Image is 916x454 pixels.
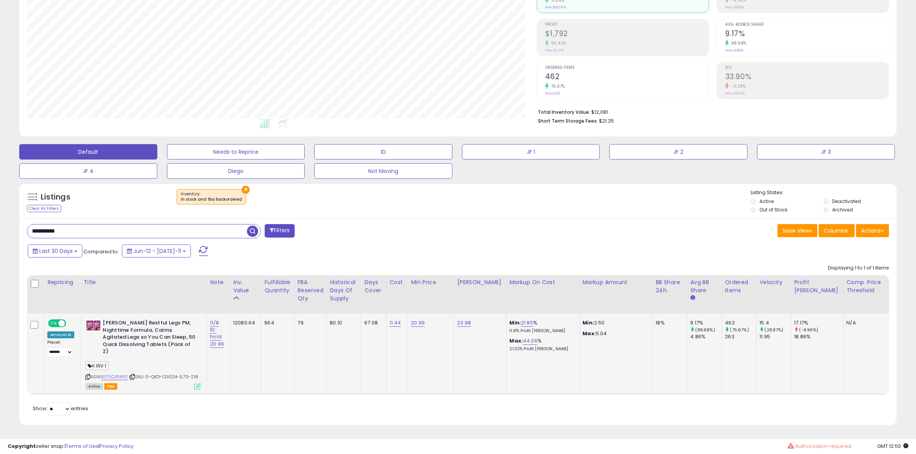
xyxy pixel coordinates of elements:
div: 462 [725,319,756,326]
button: JF 1 [462,144,600,160]
small: (28.87%) [765,327,784,333]
li: $12,081 [538,107,883,116]
span: Last 30 Days [39,247,73,255]
button: Jun-12 - [DATE]-11 [122,244,191,258]
b: Min: [510,319,521,326]
small: 88.68% [729,40,747,46]
div: Velocity [760,278,788,286]
div: 9.17% [691,319,722,326]
span: $21.25 [599,117,614,125]
small: Prev: 18.86% [725,5,744,10]
label: Active [759,198,774,205]
div: 18% [656,319,681,326]
small: 55.92% [549,40,567,46]
small: 75.67% [549,83,565,89]
h2: 33.90% [725,72,889,83]
button: Filters [265,224,295,238]
div: 4.86% [691,333,722,340]
div: Cost [390,278,405,286]
span: Compared to: [83,248,119,255]
div: Fulfillable Quantity [264,278,291,294]
div: % [510,319,574,334]
div: Profit [PERSON_NAME] [794,278,840,294]
b: Short Term Storage Fees: [538,118,598,124]
div: Historical Days Of Supply [330,278,358,303]
div: Amazon AI [47,331,74,338]
h2: 462 [545,72,709,83]
span: Avg. Buybox Share [725,23,889,27]
div: Markup on Cost [510,278,576,286]
img: 51Vs4hyMTlL._SL40_.jpg [85,319,101,332]
h2: $1,792 [545,29,709,40]
button: ID [314,144,452,160]
small: Prev: $1,149 [545,48,564,53]
a: 44.06 [523,337,537,345]
strong: Max: [583,330,596,337]
b: Total Inventory Value: [538,109,590,115]
label: Archived [832,206,853,213]
label: Deactivated [832,198,861,205]
small: (75.67%) [730,327,749,333]
div: 11.95 [760,333,791,340]
div: Ordered Items [725,278,753,294]
div: 80.10 [330,319,355,326]
div: Displaying 1 to 1 of 1 items [828,264,889,272]
h5: Listings [41,192,70,203]
div: Avg BB Share [691,278,719,294]
a: 11.44 [390,319,401,327]
span: FBA [104,383,117,390]
a: 21.85 [521,319,533,327]
span: | SKU: G-QKD-123024-5.70-218 [129,374,198,380]
button: Not Moving [314,163,452,179]
span: All listings currently available for purchase on Amazon [85,383,103,390]
div: Inv. value [233,278,258,294]
h2: 9.17% [725,29,889,40]
button: Default [19,144,157,160]
div: 15.4 [760,319,791,326]
span: Jun-12 - [DATE]-11 [133,247,181,255]
div: N/A [847,319,884,326]
div: Clear All Filters [27,205,61,212]
button: Actions [856,224,889,237]
div: 17.17% [794,319,843,326]
div: seller snap | | [8,443,133,450]
small: Avg BB Share. [691,294,695,301]
span: OFF [65,320,77,327]
div: Note [210,278,227,286]
button: Last 30 Days [28,244,82,258]
span: Ordered Items [545,66,709,70]
div: Days Cover [364,278,383,294]
label: Out of Stock [759,206,788,213]
button: JF 2 [609,144,747,160]
button: JF 3 [757,144,895,160]
p: 21.02% Profit [PERSON_NAME] [510,346,574,352]
button: × [242,186,250,194]
button: Needs to Reprice [167,144,305,160]
div: % [510,338,574,352]
button: Diego [167,163,305,179]
div: Repricing [47,278,77,286]
span: Authorization required [795,442,851,450]
div: 263 [725,333,756,340]
div: 12080.64 [233,319,255,326]
p: 2.50 [583,319,647,326]
div: Preset: [47,340,74,357]
span: ROI [725,66,889,70]
div: 964 [264,319,288,326]
b: Max: [510,337,523,344]
strong: Copyright [8,442,36,450]
div: in stock and fba backordered [181,197,242,202]
small: (-8.96%) [799,327,819,333]
a: Privacy Policy [100,442,133,450]
small: Prev: 38.19% [725,91,745,96]
th: The percentage added to the cost of goods (COGS) that forms the calculator for Min & Max prices. [506,275,579,314]
p: 5.04 [583,330,647,337]
span: ON [49,320,58,327]
small: Prev: $6,094 [545,5,566,10]
div: 79 [298,319,321,326]
div: FBA Reserved Qty [298,278,324,303]
div: 18.86% [794,333,843,340]
p: Listing States: [751,189,897,196]
button: Save View [778,224,818,237]
span: 2025-08-11 12:50 GMT [877,442,908,450]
